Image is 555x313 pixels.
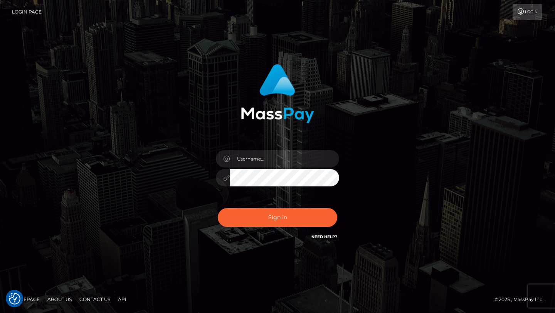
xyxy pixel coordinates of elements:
a: Need Help? [311,234,337,239]
div: © 2025 , MassPay Inc. [495,295,549,304]
button: Consent Preferences [9,293,20,305]
a: Login Page [12,4,42,20]
a: About Us [44,293,75,305]
a: Login [513,4,542,20]
a: Contact Us [76,293,113,305]
button: Sign in [218,208,337,227]
img: Revisit consent button [9,293,20,305]
a: Homepage [8,293,43,305]
img: MassPay Login [241,64,314,123]
a: API [115,293,129,305]
input: Username... [230,150,339,167]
